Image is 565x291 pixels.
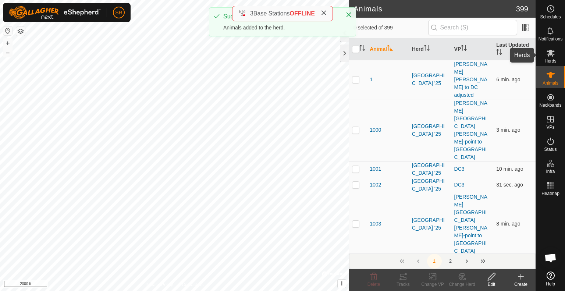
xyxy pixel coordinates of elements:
a: [PERSON_NAME][GEOGRAPHIC_DATA][PERSON_NAME]-point to [GEOGRAPHIC_DATA] [454,194,487,254]
div: Open chat [540,247,562,269]
p-sorticon: Activate to sort [496,50,502,56]
span: 3 [250,10,253,17]
span: 1001 [370,165,381,173]
div: [GEOGRAPHIC_DATA] '25 [412,72,448,87]
p-sorticon: Activate to sort [424,46,430,52]
div: Edit [477,281,506,288]
span: Sep 13, 2025, 8:22 AM [496,127,520,133]
div: [GEOGRAPHIC_DATA] '25 [412,123,448,138]
button: i [338,280,346,288]
button: Last Page [476,254,490,269]
div: Tracks [388,281,418,288]
span: SR [115,9,122,17]
div: Create [506,281,536,288]
button: Close [344,10,354,20]
span: Animals [543,81,558,85]
div: Change Herd [447,281,477,288]
a: Contact Us [182,281,203,288]
span: VPs [546,125,554,129]
th: Herd [409,38,451,60]
div: Change VP [418,281,447,288]
button: – [3,48,12,57]
a: Privacy Policy [146,281,173,288]
a: DC3 [454,166,465,172]
span: Sep 13, 2025, 8:19 AM [496,77,520,82]
div: [GEOGRAPHIC_DATA] '25 [412,216,448,232]
a: Help [536,269,565,289]
button: + [3,39,12,47]
th: VP [451,38,494,60]
span: Help [546,282,555,286]
p-sorticon: Activate to sort [387,46,393,52]
div: Animals added to the herd. [223,24,338,32]
span: Delete [367,282,380,287]
img: Gallagher Logo [9,6,101,19]
span: 399 [516,3,528,14]
span: Notifications [539,37,562,41]
span: 1003 [370,220,381,228]
span: Status [544,147,557,152]
a: [PERSON_NAME] [PERSON_NAME] to DC adjusted [454,61,487,98]
button: Next Page [459,254,474,269]
p-sorticon: Activate to sort [359,46,365,52]
span: Heatmap [541,191,559,196]
span: i [341,280,342,287]
span: 1000 [370,126,381,134]
div: Success [223,12,338,21]
span: Herds [544,59,556,63]
input: Search (S) [428,20,517,35]
span: Base Stations [253,10,290,17]
th: Animal [367,38,409,60]
div: [GEOGRAPHIC_DATA] '25 [412,177,448,193]
span: 0 selected of 399 [353,24,428,32]
a: DC3 [454,182,465,188]
span: Sep 13, 2025, 8:16 AM [496,221,520,227]
span: 1 [370,76,373,84]
span: OFFLINE [290,10,315,17]
span: Sep 13, 2025, 8:15 AM [496,166,523,172]
span: 1002 [370,181,381,189]
button: Map Layers [16,27,25,36]
span: Neckbands [539,103,561,107]
div: [GEOGRAPHIC_DATA] '25 [412,162,448,177]
a: [PERSON_NAME][GEOGRAPHIC_DATA][PERSON_NAME]-point to [GEOGRAPHIC_DATA] [454,100,487,160]
span: Infra [546,169,555,174]
span: Schedules [540,15,561,19]
button: Reset Map [3,26,12,35]
span: Sep 13, 2025, 8:24 AM [496,182,523,188]
p-sorticon: Activate to sort [461,46,467,52]
h2: Animals [353,4,516,13]
th: Last Updated [493,38,536,60]
button: 1 [427,254,442,269]
button: 2 [443,254,458,269]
